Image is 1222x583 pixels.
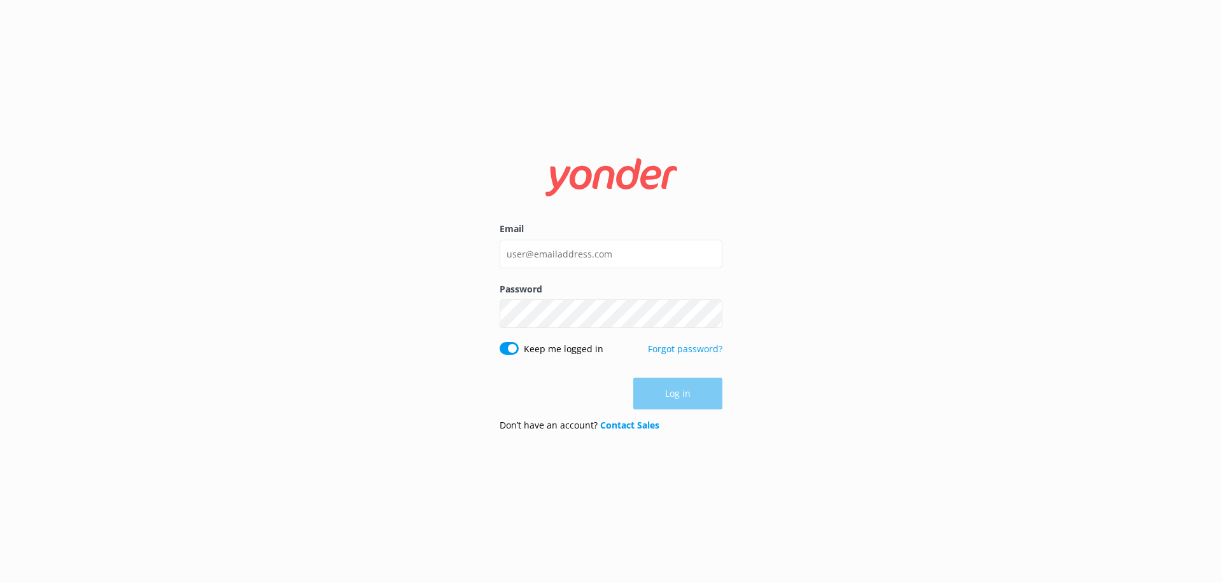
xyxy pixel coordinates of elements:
p: Don’t have an account? [500,418,659,432]
label: Email [500,222,722,236]
button: Show password [697,301,722,327]
a: Contact Sales [600,419,659,431]
a: Forgot password? [648,343,722,355]
label: Keep me logged in [524,342,603,356]
input: user@emailaddress.com [500,240,722,268]
label: Password [500,282,722,296]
